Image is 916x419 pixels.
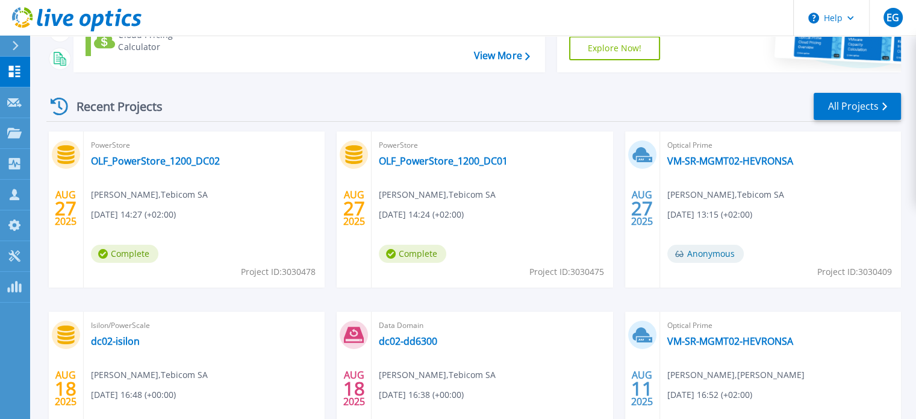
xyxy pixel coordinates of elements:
[631,367,653,411] div: AUG 2025
[343,367,366,411] div: AUG 2025
[667,388,752,402] span: [DATE] 16:52 (+02:00)
[91,188,208,201] span: [PERSON_NAME] , Tebicom SA
[91,155,220,167] a: OLF_PowerStore_1200_DC02
[91,368,208,382] span: [PERSON_NAME] , Tebicom SA
[814,93,901,120] a: All Projects
[667,188,784,201] span: [PERSON_NAME] , Tebicom SA
[667,245,744,263] span: Anonymous
[54,186,77,230] div: AUG 2025
[379,139,605,152] span: PowerStore
[667,319,894,332] span: Optical Prime
[631,203,653,213] span: 27
[91,319,317,332] span: Isilon/PowerScale
[91,139,317,152] span: PowerStore
[379,368,496,382] span: [PERSON_NAME] , Tebicom SA
[91,208,176,221] span: [DATE] 14:27 (+02:00)
[91,335,140,347] a: dc02-isilon
[86,26,220,56] a: Cloud Pricing Calculator
[379,388,464,402] span: [DATE] 16:38 (+00:00)
[91,245,158,263] span: Complete
[379,319,605,332] span: Data Domain
[55,383,76,394] span: 18
[631,186,653,230] div: AUG 2025
[667,368,805,382] span: [PERSON_NAME] , [PERSON_NAME]
[343,186,366,230] div: AUG 2025
[55,203,76,213] span: 27
[667,335,793,347] a: VM-SR-MGMT02-HEVRONSA
[631,383,653,394] span: 11
[667,139,894,152] span: Optical Prime
[379,208,464,221] span: [DATE] 14:24 (+02:00)
[118,29,214,53] div: Cloud Pricing Calculator
[379,335,437,347] a: dc02-dd6300
[667,155,793,167] a: VM-SR-MGMT02-HEVRONSA
[91,388,176,402] span: [DATE] 16:48 (+00:00)
[667,208,752,221] span: [DATE] 13:15 (+02:00)
[343,383,365,394] span: 18
[46,92,179,121] div: Recent Projects
[886,13,899,22] span: EG
[569,36,661,60] a: Explore Now!
[379,155,508,167] a: OLF_PowerStore_1200_DC01
[473,50,529,61] a: View More
[817,265,892,279] span: Project ID: 3030409
[529,265,604,279] span: Project ID: 3030475
[343,203,365,213] span: 27
[241,265,316,279] span: Project ID: 3030478
[379,245,446,263] span: Complete
[379,188,496,201] span: [PERSON_NAME] , Tebicom SA
[54,367,77,411] div: AUG 2025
